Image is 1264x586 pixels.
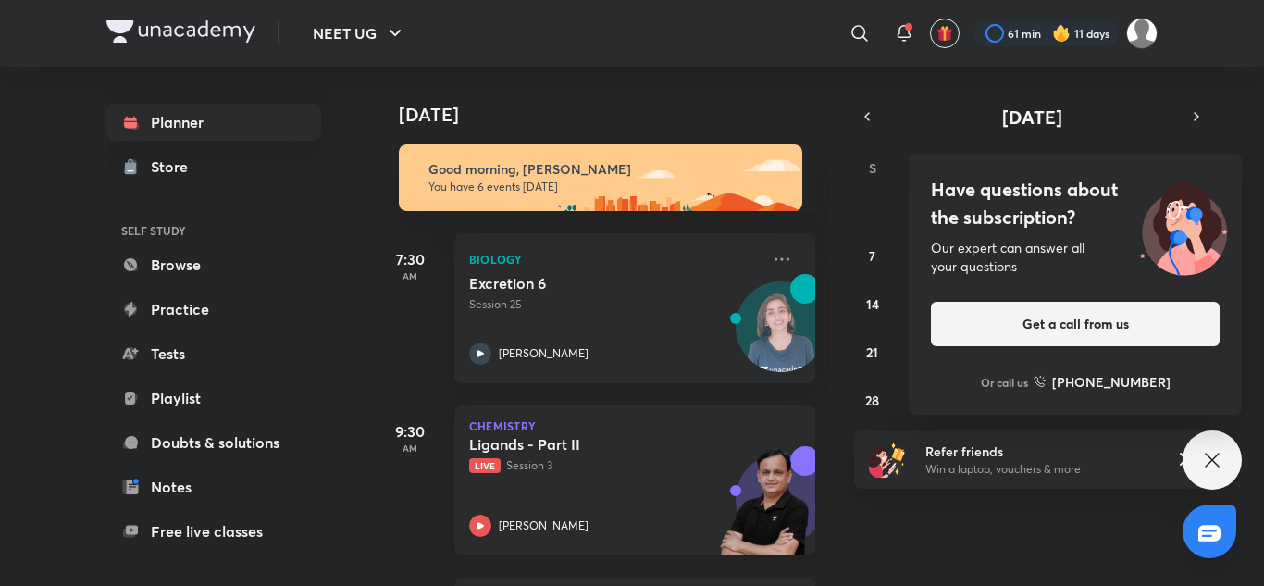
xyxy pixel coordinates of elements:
h6: SELF STUDY [106,215,321,246]
img: streak [1052,24,1071,43]
span: [DATE] [1002,105,1062,130]
button: September 7, 2025 [858,241,887,270]
abbr: September 21, 2025 [866,343,878,361]
a: Doubts & solutions [106,424,321,461]
a: Company Logo [106,20,255,47]
p: [PERSON_NAME] [499,517,589,534]
p: Chemistry [469,420,800,431]
h5: Excretion 6 [469,274,700,293]
abbr: Sunday [869,159,876,177]
h6: Refer friends [925,442,1153,461]
button: September 14, 2025 [858,289,887,318]
img: unacademy [713,446,815,574]
button: avatar [930,19,960,48]
p: Or call us [981,374,1028,391]
p: AM [373,443,447,454]
a: Planner [106,104,321,141]
a: Browse [106,246,321,283]
img: Mahi Singh [1126,18,1158,49]
button: NEET UG [302,15,417,52]
button: September 21, 2025 [858,337,887,367]
img: ttu_illustration_new.svg [1125,176,1242,276]
p: Session 3 [469,457,760,474]
p: Biology [469,248,760,270]
h5: Ligands - Part II [469,435,700,454]
a: Playlist [106,380,321,417]
span: Live [469,458,501,473]
p: AM [373,270,447,281]
p: You have 6 events [DATE] [428,180,786,194]
abbr: September 7, 2025 [869,247,875,265]
a: Store [106,148,321,185]
a: Practice [106,291,321,328]
img: avatar [936,25,953,42]
img: referral [869,441,906,478]
p: Win a laptop, vouchers & more [925,461,1153,478]
h4: [DATE] [399,104,834,126]
button: September 28, 2025 [858,385,887,415]
a: [PHONE_NUMBER] [1034,372,1171,392]
img: morning [399,144,802,211]
h5: 9:30 [373,420,447,443]
abbr: September 14, 2025 [866,295,879,313]
p: Session 25 [469,296,760,313]
a: Notes [106,468,321,505]
div: Store [151,156,199,178]
img: Avatar [737,292,825,380]
a: Tests [106,335,321,372]
div: Our expert can answer all your questions [931,239,1220,276]
h4: Have questions about the subscription? [931,176,1220,231]
a: Free live classes [106,513,321,550]
button: [DATE] [880,104,1183,130]
p: [PERSON_NAME] [499,345,589,362]
button: Get a call from us [931,302,1220,346]
h6: [PHONE_NUMBER] [1052,372,1171,392]
h5: 7:30 [373,248,447,270]
img: Company Logo [106,20,255,43]
h6: Good morning, [PERSON_NAME] [428,161,786,178]
abbr: September 28, 2025 [865,392,879,409]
